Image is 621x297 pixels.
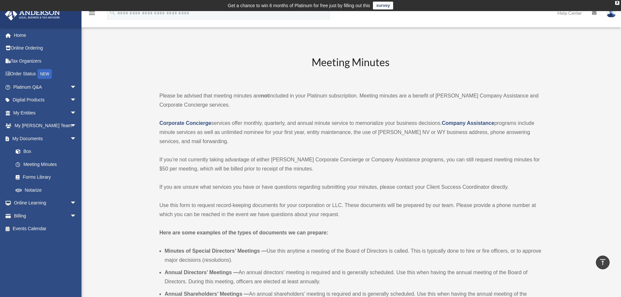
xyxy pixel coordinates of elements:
[5,29,86,42] a: Home
[70,94,83,107] span: arrow_drop_down
[159,55,541,82] h2: Meeting Minutes
[70,119,83,133] span: arrow_drop_down
[5,197,86,210] a: Online Learningarrow_drop_down
[261,93,269,98] strong: not
[159,230,328,235] strong: Here are some examples of the types of documents we can prepare:
[204,257,229,263] em: resolutions
[70,106,83,120] span: arrow_drop_down
[159,155,541,173] p: If you’re not currently taking advantage of either [PERSON_NAME] Corporate Concierge or Company A...
[599,258,607,266] i: vertical_align_top
[5,94,86,107] a: Digital Productsarrow_drop_down
[615,1,619,5] div: close
[70,81,83,94] span: arrow_drop_down
[5,132,86,145] a: My Documentsarrow_drop_down
[70,209,83,223] span: arrow_drop_down
[606,8,616,18] img: User Pic
[9,184,86,197] a: Notarize
[165,291,249,297] b: Annual Shareholders’ Meetings —
[9,171,86,184] a: Forms Library
[228,2,370,9] div: Get a chance to win 6 months of Platinum for free just by filling out this
[373,2,393,9] a: survey
[165,248,267,254] b: Minutes of Special Directors’ Meetings —
[159,91,541,110] p: Please be advised that meeting minutes are included in your Platinum subscription. Meeting minute...
[9,158,83,171] a: Meeting Minutes
[5,81,86,94] a: Platinum Q&Aarrow_drop_down
[88,9,96,17] i: menu
[5,42,86,55] a: Online Ordering
[165,246,541,265] li: Use this anytime a meeting of the Board of Directors is called. This is typically done to hire or...
[5,54,86,67] a: Tax Organizers
[70,197,83,210] span: arrow_drop_down
[159,201,541,219] p: Use this form to request record-keeping documents for your corporation or LLC. These documents wi...
[5,209,86,222] a: Billingarrow_drop_down
[3,8,62,21] img: Anderson Advisors Platinum Portal
[70,132,83,145] span: arrow_drop_down
[165,268,541,286] li: An annual directors’ meeting is required and is generally scheduled. Use this when having the ann...
[5,106,86,119] a: My Entitiesarrow_drop_down
[165,270,239,275] b: Annual Directors’ Meetings —
[88,11,96,17] a: menu
[9,145,86,158] a: Box
[159,119,541,146] p: services offer monthly, quarterly, and annual minute service to memorialize your business decisio...
[5,222,86,235] a: Events Calendar
[109,9,116,16] i: search
[159,183,541,192] p: If you are unsure what services you have or have questions regarding submitting your minutes, ple...
[5,67,86,81] a: Order StatusNEW
[37,69,52,79] div: NEW
[442,120,494,126] a: Company Assistance
[596,256,610,269] a: vertical_align_top
[159,120,211,126] a: Corporate Concierge
[5,119,86,132] a: My [PERSON_NAME] Teamarrow_drop_down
